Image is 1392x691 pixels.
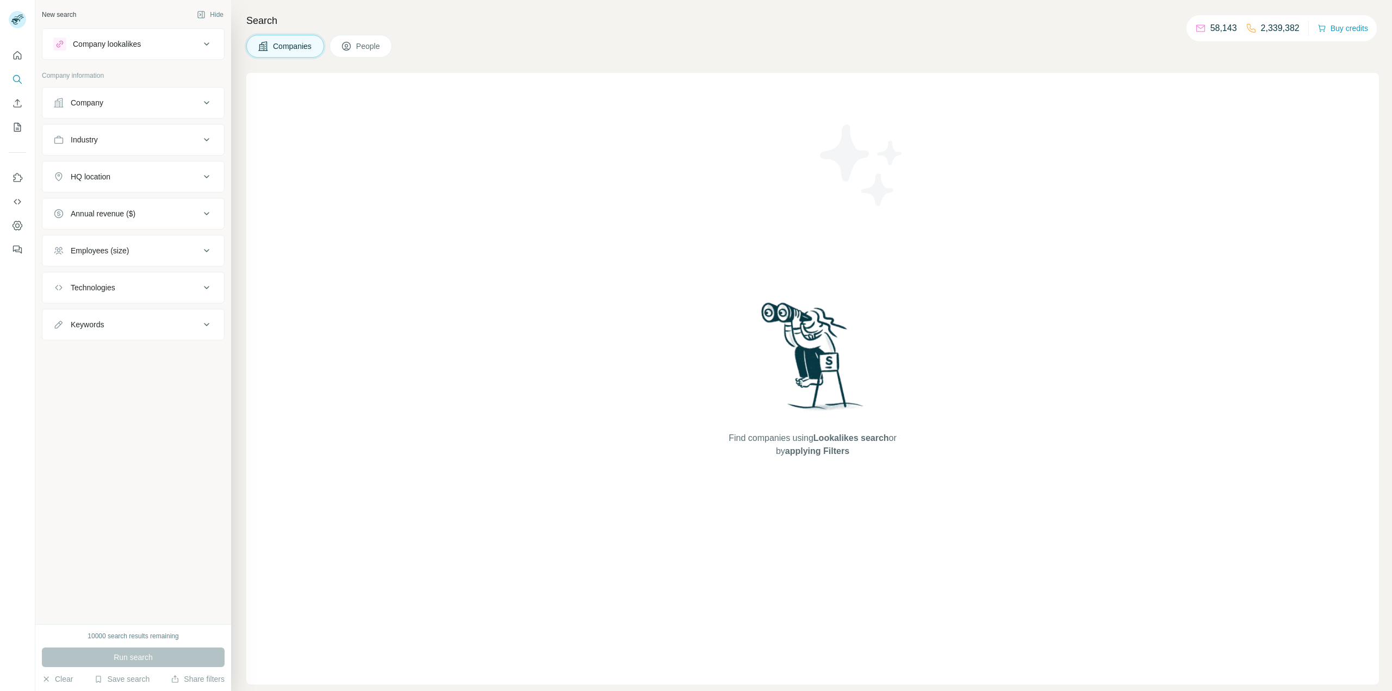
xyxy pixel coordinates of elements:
[42,90,224,116] button: Company
[725,432,899,458] span: Find companies using or by
[9,216,26,235] button: Dashboard
[71,171,110,182] div: HQ location
[71,245,129,256] div: Employees (size)
[9,94,26,113] button: Enrich CSV
[42,238,224,264] button: Employees (size)
[88,631,178,641] div: 10000 search results remaining
[42,31,224,57] button: Company lookalikes
[71,134,98,145] div: Industry
[356,41,381,52] span: People
[9,46,26,65] button: Quick start
[273,41,313,52] span: Companies
[42,275,224,301] button: Technologies
[1261,22,1300,35] p: 2,339,382
[71,97,103,108] div: Company
[1318,21,1368,36] button: Buy credits
[813,116,911,214] img: Surfe Illustration - Stars
[246,13,1379,28] h4: Search
[73,39,141,49] div: Company lookalikes
[42,164,224,190] button: HQ location
[42,10,76,20] div: New search
[1210,22,1237,35] p: 58,143
[9,192,26,211] button: Use Surfe API
[813,433,889,443] span: Lookalikes search
[785,446,849,456] span: applying Filters
[171,674,225,684] button: Share filters
[42,71,225,80] p: Company information
[9,240,26,259] button: Feedback
[756,300,869,421] img: Surfe Illustration - Woman searching with binoculars
[94,674,150,684] button: Save search
[9,117,26,137] button: My lists
[189,7,231,23] button: Hide
[42,312,224,338] button: Keywords
[9,168,26,188] button: Use Surfe on LinkedIn
[42,674,73,684] button: Clear
[71,208,135,219] div: Annual revenue ($)
[42,127,224,153] button: Industry
[71,282,115,293] div: Technologies
[9,70,26,89] button: Search
[71,319,104,330] div: Keywords
[42,201,224,227] button: Annual revenue ($)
